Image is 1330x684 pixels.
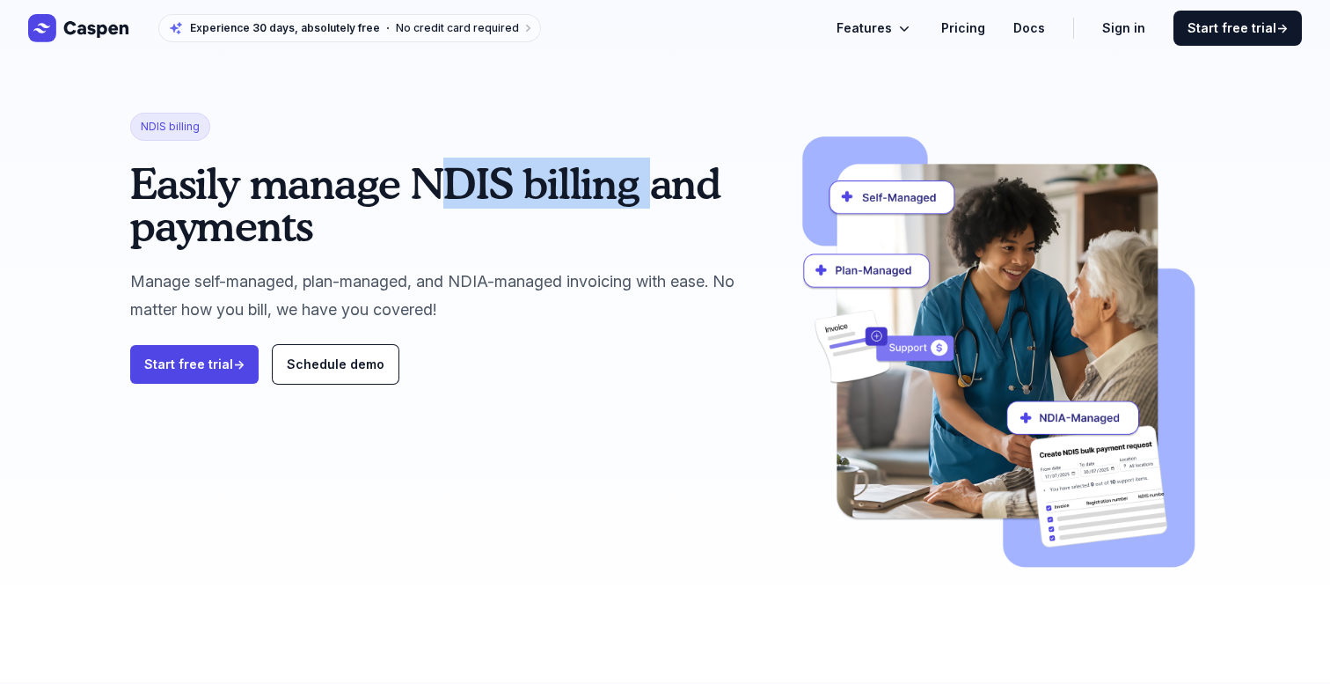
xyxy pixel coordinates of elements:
a: Experience 30 days, absolutely freeNo credit card required [158,14,541,42]
a: Sign in [1102,18,1145,39]
h1: Easily manage NDIS billing and payments [130,162,761,246]
a: Start free trial [130,345,259,384]
a: Start free trial [1173,11,1302,46]
img: ndis.png [789,113,1200,570]
span: → [1276,20,1288,35]
a: Pricing [941,18,985,39]
span: Schedule demo [287,357,384,371]
span: → [233,357,245,371]
p: Manage self-managed, plan-managed, and NDIA-managed invoicing with ease. No matter how you bill, ... [130,268,761,324]
span: Start free trial [1187,19,1288,37]
span: Experience 30 days, absolutely free [190,21,380,35]
a: Docs [1013,18,1045,39]
a: Schedule demo [273,345,398,384]
span: No credit card required [396,21,519,34]
button: Features [837,18,913,39]
span: Features [837,18,892,39]
span: NDIS billing [130,113,210,141]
